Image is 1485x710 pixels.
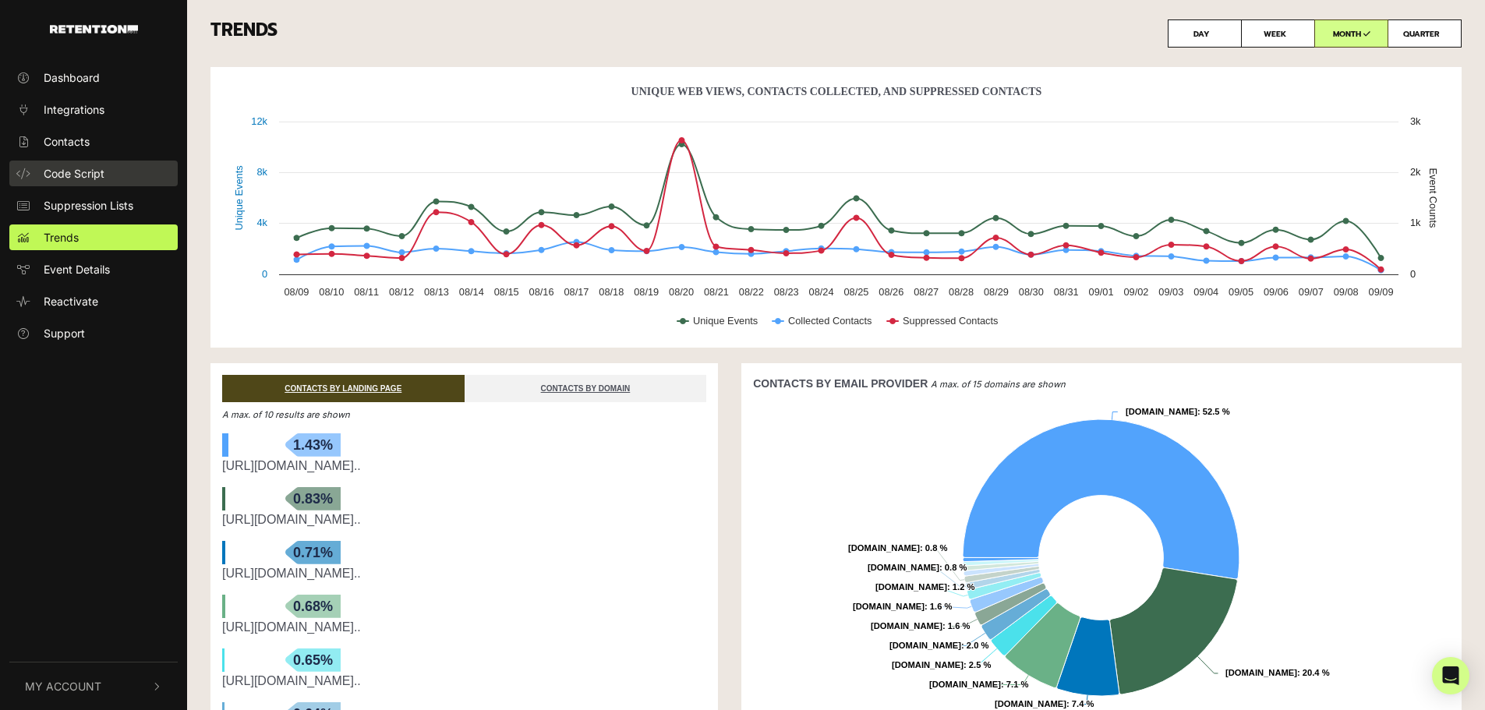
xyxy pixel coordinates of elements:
text: 09/07 [1299,286,1324,298]
span: Reactivate [44,293,98,309]
a: Reactivate [9,288,178,314]
a: Event Details [9,256,178,282]
tspan: [DOMAIN_NAME] [889,641,961,650]
text: 08/31 [1054,286,1079,298]
label: MONTH [1314,19,1388,48]
span: Code Script [44,165,104,182]
span: My Account [25,678,101,694]
text: : 2.5 % [892,660,991,669]
span: Dashboard [44,69,100,86]
span: 0.71% [285,541,341,564]
tspan: [DOMAIN_NAME] [853,602,925,611]
div: https://badbirdiegolf.com/web-pixels@295d1af5w25c8f3dapfac4726bm0f666113/collections/polos [222,564,706,583]
tspan: [DOMAIN_NAME] [1225,668,1297,677]
em: A max. of 15 domains are shown [931,379,1066,390]
text: 2k [1410,166,1421,178]
text: Unique Events [693,315,758,327]
a: Code Script [9,161,178,186]
text: 0 [1410,268,1416,280]
text: 08/23 [774,286,799,298]
span: Event Details [44,261,110,277]
span: 1.43% [285,433,341,457]
a: [URL][DOMAIN_NAME].. [222,674,361,687]
text: Event Counts [1427,168,1439,228]
text: 08/16 [529,286,554,298]
text: 08/09 [284,286,309,298]
a: Suppression Lists [9,193,178,218]
text: 09/05 [1229,286,1253,298]
text: : 2.0 % [889,641,988,650]
span: Suppression Lists [44,197,133,214]
a: CONTACTS BY DOMAIN [465,375,707,402]
text: 09/01 [1089,286,1114,298]
div: https://badbirdiegolf.com/web-pixels@73b305c4w82c1918fpb7086179m603a4010/ [222,618,706,637]
a: Contacts [9,129,178,154]
span: Integrations [44,101,104,118]
text: : 20.4 % [1225,668,1330,677]
text: 09/06 [1264,286,1289,298]
text: Unique Events [233,165,245,230]
h3: TRENDS [210,19,1462,48]
a: Integrations [9,97,178,122]
tspan: [DOMAIN_NAME] [871,621,942,631]
text: 08/11 [354,286,379,298]
text: 08/26 [879,286,903,298]
button: My Account [9,662,178,710]
span: 0.83% [285,487,341,510]
text: 4k [256,217,267,228]
div: Open Intercom Messenger [1432,657,1469,694]
span: 0.68% [285,595,341,618]
svg: Unique Web Views, Contacts Collected, And Suppressed Contacts [222,79,1450,344]
tspan: [DOMAIN_NAME] [868,563,939,572]
tspan: [DOMAIN_NAME] [1126,407,1197,416]
a: [URL][DOMAIN_NAME].. [222,513,361,526]
tspan: [DOMAIN_NAME] [875,582,947,592]
tspan: [DOMAIN_NAME] [892,660,963,669]
tspan: [DOMAIN_NAME] [929,680,1001,689]
text: 3k [1410,115,1421,127]
img: Retention.com [50,25,138,34]
text: 08/19 [634,286,659,298]
label: WEEK [1241,19,1315,48]
label: QUARTER [1388,19,1462,48]
text: 08/28 [949,286,974,298]
text: 0 [262,268,267,280]
text: : 1.6 % [853,602,952,611]
text: 08/25 [843,286,868,298]
text: 12k [251,115,267,127]
text: 09/03 [1158,286,1183,298]
text: 08/14 [459,286,484,298]
text: 08/21 [704,286,729,298]
text: : 7.4 % [995,699,1094,708]
text: Suppressed Contacts [903,315,998,327]
text: : 7.1 % [929,680,1028,689]
text: 08/30 [1019,286,1044,298]
text: 08/18 [599,286,624,298]
a: [URL][DOMAIN_NAME].. [222,459,361,472]
div: https://badbirdiegolf.com/web-pixels@295d1af5w25c8f3dapfac4726bm0f666113/ [222,672,706,691]
text: 08/15 [494,286,519,298]
span: Trends [44,229,79,245]
text: 08/12 [389,286,414,298]
div: https://badbirdiegolf.com/web-pixels@73b305c4w82c1918fpb7086179m603a4010/collections/polos [222,457,706,475]
text: 09/09 [1369,286,1394,298]
text: 08/20 [669,286,694,298]
a: Support [9,320,178,346]
span: 0.65% [285,648,341,672]
span: Support [44,325,85,341]
text: : 52.5 % [1126,407,1230,416]
text: : 0.8 % [848,543,947,553]
text: 08/13 [424,286,449,298]
text: 08/29 [984,286,1009,298]
div: https://badbirdiegolf.com/web-pixels@87104074w193399d0p9c2c7174m0f111275/collections/polos [222,510,706,529]
a: Dashboard [9,65,178,90]
text: Collected Contacts [788,315,872,327]
text: 1k [1410,217,1421,228]
text: Unique Web Views, Contacts Collected, And Suppressed Contacts [631,86,1042,97]
text: 08/17 [564,286,589,298]
text: 09/08 [1334,286,1359,298]
text: 08/22 [739,286,764,298]
text: 8k [256,166,267,178]
em: A max. of 10 results are shown [222,409,350,420]
a: [URL][DOMAIN_NAME].. [222,620,361,634]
